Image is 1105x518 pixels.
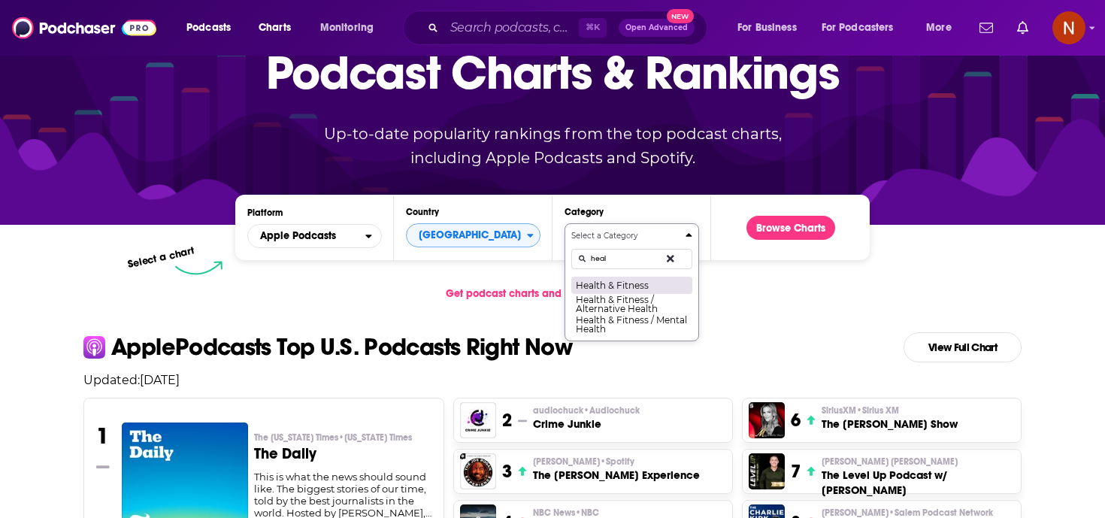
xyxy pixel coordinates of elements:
p: The New York Times • New York Times [254,432,432,444]
input: Search Categories... [571,249,692,269]
a: [PERSON_NAME]•SpotifyThe [PERSON_NAME] Experience [533,456,700,483]
h3: 6 [791,409,801,432]
span: • Audiochuck [583,405,640,416]
input: Search podcasts, credits, & more... [444,16,579,40]
span: • NBC [575,507,599,518]
button: Health & Fitness / Alternative Health [571,294,692,314]
h2: Platforms [247,224,382,248]
h3: 7 [791,460,801,483]
a: Get podcast charts and rankings via API [434,275,671,312]
p: Apple Podcasts Top U.S. Podcasts Right Now [111,335,572,359]
p: Up-to-date popularity rankings from the top podcast charts, including Apple Podcasts and Spotify. [294,122,811,170]
span: Apple Podcasts [260,231,336,241]
span: ⌘ K [579,18,607,38]
button: Countries [406,223,540,247]
span: Monitoring [320,17,374,38]
button: open menu [916,16,970,40]
a: Show notifications dropdown [1011,15,1034,41]
span: For Business [737,17,797,38]
a: Show notifications dropdown [973,15,999,41]
h3: 1 [96,423,109,450]
span: Podcasts [186,17,231,38]
img: The Megyn Kelly Show [749,402,785,438]
button: open menu [727,16,816,40]
button: Health & Fitness [571,276,692,294]
img: Crime Junkie [460,402,496,438]
p: audiochuck • Audiochuck [533,404,640,417]
span: [PERSON_NAME] [PERSON_NAME] [822,456,958,468]
span: • Salem Podcast Network [889,507,993,518]
h3: 3 [502,460,512,483]
p: Updated: [DATE] [71,373,1034,387]
button: open menu [176,16,250,40]
span: • Sirius XM [856,405,899,416]
span: [GEOGRAPHIC_DATA] [407,223,527,248]
button: open menu [310,16,393,40]
span: Open Advanced [625,24,688,32]
h3: The [PERSON_NAME] Experience [533,468,700,483]
h3: The Level Up Podcast w/ [PERSON_NAME] [822,468,1015,498]
p: SiriusXM • Sirius XM [822,404,958,417]
span: SiriusXM [822,404,899,417]
span: audiochuck [533,404,640,417]
button: open menu [812,16,916,40]
span: [PERSON_NAME] [533,456,634,468]
a: View Full Chart [904,332,1022,362]
h3: Crime Junkie [533,417,640,432]
span: Get podcast charts and rankings via API [446,287,643,300]
button: Show profile menu [1052,11,1085,44]
span: Logged in as AdelNBM [1052,11,1085,44]
h3: 2 [502,409,512,432]
div: Search podcasts, credits, & more... [417,11,722,45]
button: Health & Fitness / Mental Health [571,314,692,335]
button: Categories [565,223,699,341]
p: Podcast Charts & Rankings [266,23,840,121]
img: Podchaser - Follow, Share and Rate Podcasts [12,14,156,42]
img: User Profile [1052,11,1085,44]
a: audiochuck•AudiochuckCrime Junkie [533,404,640,432]
p: Select a chart [126,244,195,271]
img: select arrow [175,261,223,275]
button: open menu [247,224,382,248]
button: Open AdvancedNew [619,19,695,37]
span: For Podcasters [822,17,894,38]
button: Browse Charts [746,216,835,240]
span: • [US_STATE] Times [338,432,412,443]
a: Charts [249,16,300,40]
h3: The [PERSON_NAME] Show [822,417,958,432]
h3: The Daily [254,447,432,462]
img: The Level Up Podcast w/ Paul Alex [749,453,785,489]
a: SiriusXM•Sirius XMThe [PERSON_NAME] Show [822,404,958,432]
img: The Joe Rogan Experience [460,453,496,489]
p: Joe Rogan • Spotify [533,456,700,468]
p: Paul Alex Espinoza [822,456,1015,468]
span: The [US_STATE] Times [254,432,412,444]
span: • Spotify [600,456,634,467]
a: The [US_STATE] Times•[US_STATE] TimesThe Daily [254,432,432,471]
img: apple Icon [83,336,105,358]
span: New [667,9,694,23]
span: More [926,17,952,38]
a: [PERSON_NAME] [PERSON_NAME]The Level Up Podcast w/ [PERSON_NAME] [822,456,1015,498]
h4: Select a Category [571,232,680,240]
span: Charts [259,17,291,38]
